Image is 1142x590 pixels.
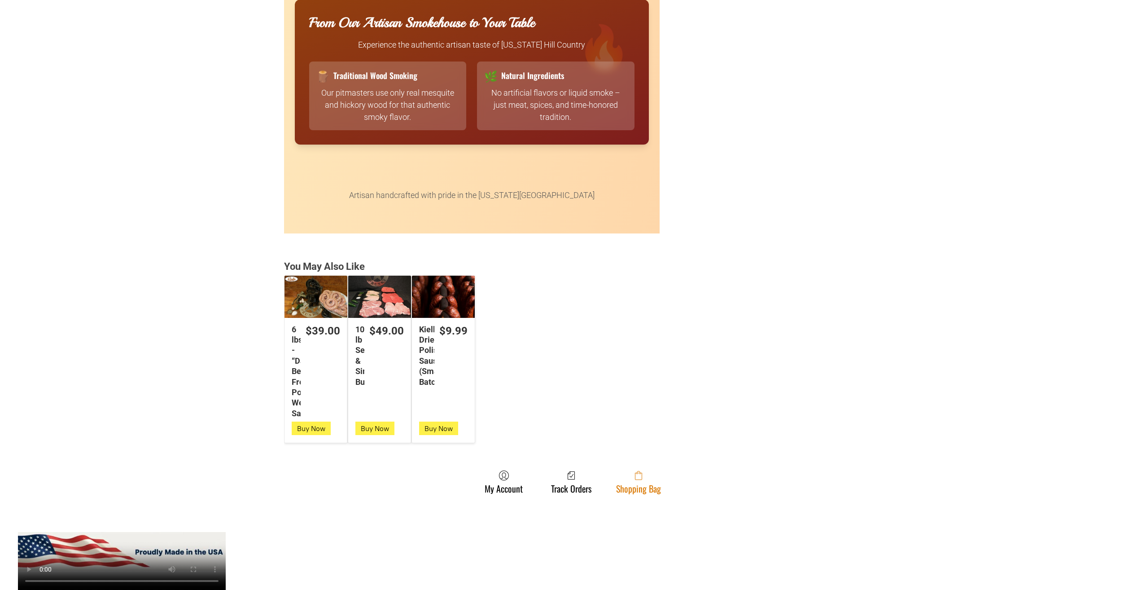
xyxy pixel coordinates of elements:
div: Kielbasa Dried Polish Sausage (Small Batch) [419,324,434,387]
span: Experience the authentic artisan taste of [US_STATE] Hill Country [358,40,585,49]
p: Artisan handcrafted with pride in the [US_STATE][GEOGRAPHIC_DATA] [295,177,649,201]
span: Buy Now [361,424,389,433]
span: No artificial flavors or liquid smoke – just meat, spices, and time-honored tradition. [491,88,620,122]
button: Buy Now [355,422,394,435]
span: Buy Now [424,424,453,433]
button: Buy Now [292,422,331,435]
div: $39.00 [306,324,340,338]
div: You May Also Like [284,260,858,273]
button: Buy Now [419,422,458,435]
div: 6 lbs - “Da” Best Fresh Polish Wedding Sausage [292,324,301,419]
div: 10 lb Seniors & Singles Bundles [355,324,364,387]
span: 🪵 [316,67,330,84]
a: My Account [480,470,527,494]
span: Traditional Wood Smoking [333,70,417,81]
span: Buy Now [297,424,325,433]
a: $39.006 lbs - “Da” Best Fresh Polish Wedding Sausage [284,324,347,419]
a: Kielbasa Dried Polish Sausage (Small Batch) [412,276,475,317]
span: Natural Ingredients [501,70,564,81]
a: $9.99Kielbasa Dried Polish Sausage (Small Batch) [412,324,475,387]
a: Shopping Bag [612,470,665,494]
a: 10 lb Seniors &amp; Singles Bundles [348,276,411,317]
span: Our pitmasters use only real mesquite and hickory wood for that authentic smoky flavor. [321,88,454,122]
a: $49.0010 lb Seniors & Singles Bundles [348,324,411,387]
div: $9.99 [439,324,468,338]
span: 🌿 [484,67,498,84]
a: Track Orders [547,470,596,494]
div: $49.00 [369,324,404,338]
a: 6 lbs - “Da” Best Fresh Polish Wedding Sausage [284,276,347,317]
span: From Our Artisan Smokehouse to Your Table [309,14,535,31]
